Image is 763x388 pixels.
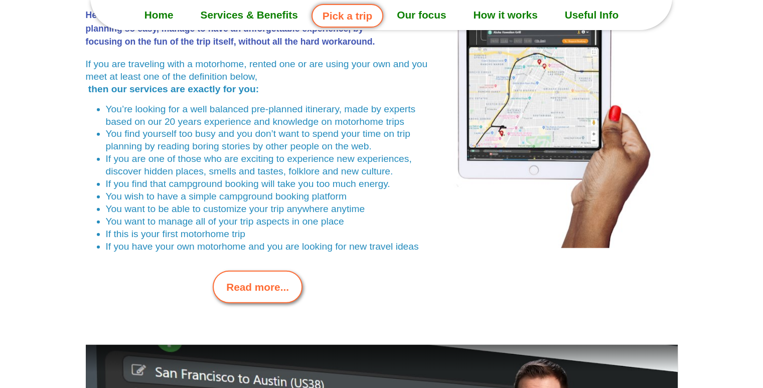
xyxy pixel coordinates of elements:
[106,153,430,178] li: If you are one of those who are exciting to experience new experiences, discover hidden places, s...
[106,190,430,203] li: You wish to have a simple campground booking platform
[312,4,383,28] a: Pick a trip
[551,3,632,28] a: Useful Info
[106,128,430,153] li: You find yourself too busy and you don’t want to spend your time on trip planning by reading bori...
[106,228,430,241] li: If this is your first motorhome trip
[226,279,289,295] span: Read more...
[213,271,302,303] a: Read more...
[187,3,312,28] a: Services & Benefits
[106,103,430,128] li: You’re looking for a well balanced pre-planned itinerary, made by experts based on our 20 years e...
[460,3,551,28] a: How it works
[383,3,460,28] a: Our focus
[106,241,430,253] li: If you have your own motorhome and you are looking for new travel ideas
[86,58,430,96] p: If you are traveling with a motorhome, rented one or are using your own and you meet at least one...
[106,216,430,228] li: You want to manage all of your trip aspects in one place
[106,178,430,190] li: If you find that campground booking will take you too much energy.
[106,203,430,216] li: You want to be able to customize your trip anywhere anytime
[90,3,672,28] nav: Menu
[88,84,259,94] strong: then our services are exactly for you:
[131,3,187,28] a: Home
